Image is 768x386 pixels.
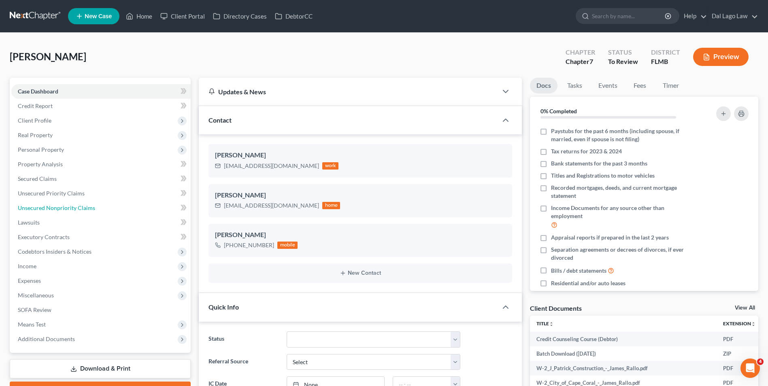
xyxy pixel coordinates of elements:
span: Unsecured Priority Claims [18,190,85,197]
a: Credit Report [11,99,191,113]
a: DebtorCC [271,9,317,23]
i: unfold_more [549,322,554,327]
div: [EMAIL_ADDRESS][DOMAIN_NAME] [224,201,319,210]
div: FLMB [651,57,680,66]
td: PDF [717,361,762,375]
span: 7 [589,57,593,65]
span: New Case [85,13,112,19]
div: District [651,48,680,57]
span: Miscellaneous [18,292,54,299]
div: mobile [277,242,298,249]
a: View All [735,305,755,311]
a: Executory Contracts [11,230,191,244]
span: Property Analysis [18,161,63,168]
span: Case Dashboard [18,88,58,95]
span: Lawsuits [18,219,40,226]
div: Chapter [566,48,595,57]
span: SOFA Review [18,306,51,313]
button: Preview [693,48,749,66]
a: Lawsuits [11,215,191,230]
span: Recorded mortgages, deeds, and current mortgage statement [551,184,694,200]
span: Secured Claims [18,175,57,182]
span: Residential and/or auto leases [551,279,625,287]
div: [PERSON_NAME] [215,151,506,160]
span: Contact [208,116,232,124]
a: Titleunfold_more [536,320,554,327]
span: Tax returns for 2023 & 2024 [551,147,622,155]
a: Docs [530,78,557,93]
td: ZIP [717,346,762,361]
span: Appraisal reports if prepared in the last 2 years [551,233,669,242]
i: unfold_more [751,322,756,327]
a: Tasks [561,78,589,93]
span: Income Documents for any source other than employment [551,204,694,220]
span: Additional Documents [18,335,75,342]
a: Fees [627,78,653,93]
span: Client Profile [18,117,51,124]
span: Paystubs for the past 6 months (including spouse, if married, even if spouse is not filing) [551,127,694,143]
label: Status [204,331,282,348]
strong: 0% Completed [540,108,577,115]
td: W-2_J_Patrick_Construction_-_James_Rallo.pdf [530,361,717,375]
span: Codebtors Insiders & Notices [18,248,91,255]
input: Search by name... [592,8,666,23]
a: Client Portal [156,9,209,23]
div: Updates & News [208,87,488,96]
a: Directory Cases [209,9,271,23]
a: Home [122,9,156,23]
div: [PERSON_NAME] [215,191,506,200]
a: Secured Claims [11,172,191,186]
a: Unsecured Nonpriority Claims [11,201,191,215]
div: To Review [608,57,638,66]
td: PDF [717,332,762,346]
iframe: Intercom live chat [740,358,760,378]
span: Titles and Registrations to motor vehicles [551,172,655,180]
span: Separation agreements or decrees of divorces, if ever divorced [551,246,694,262]
div: Chapter [566,57,595,66]
div: [EMAIL_ADDRESS][DOMAIN_NAME] [224,162,319,170]
a: Dal Lago Law [708,9,758,23]
a: Help [680,9,707,23]
button: New Contact [215,270,506,276]
span: Income [18,263,36,269]
td: Batch Download ([DATE]) [530,346,717,361]
span: Unsecured Nonpriority Claims [18,204,95,211]
span: Real Property [18,131,53,138]
div: Client Documents [530,304,582,312]
a: Events [592,78,624,93]
div: [PERSON_NAME] [215,230,506,240]
span: Bills / debt statements [551,267,606,275]
span: 4 [757,358,764,365]
a: Case Dashboard [11,84,191,99]
a: Unsecured Priority Claims [11,186,191,201]
a: Download & Print [10,359,191,378]
span: Credit Report [18,102,53,109]
div: work [322,162,338,170]
span: [PERSON_NAME] [10,51,86,62]
td: Credit Counseling Course (Debtor) [530,332,717,346]
a: SOFA Review [11,303,191,317]
span: Bank statements for the past 3 months [551,159,647,168]
span: Quick Info [208,303,239,311]
a: Property Analysis [11,157,191,172]
span: Personal Property [18,146,64,153]
div: Status [608,48,638,57]
div: home [322,202,340,209]
span: Expenses [18,277,41,284]
div: [PHONE_NUMBER] [224,241,274,249]
span: Executory Contracts [18,233,70,240]
a: Extensionunfold_more [723,320,756,327]
a: Timer [656,78,685,93]
span: Means Test [18,321,46,328]
label: Referral Source [204,354,282,370]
